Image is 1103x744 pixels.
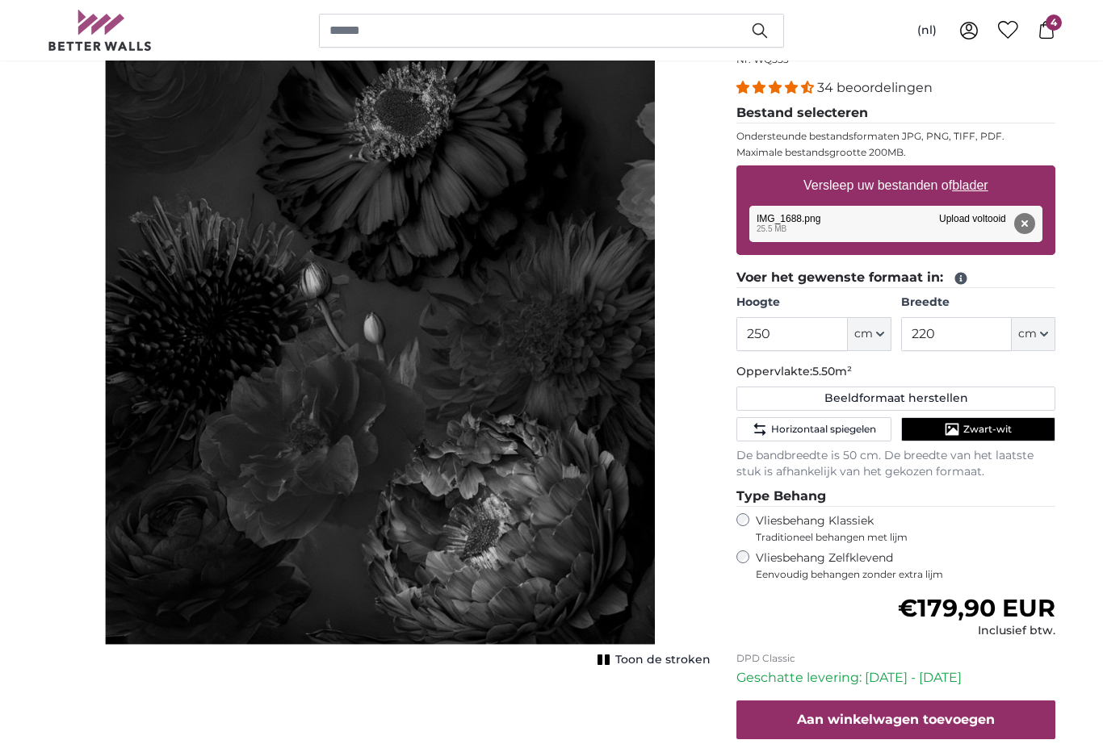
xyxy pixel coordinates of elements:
[1046,15,1062,31] span: 4
[736,130,1055,143] p: Ondersteunde bestandsformaten JPG, PNG, TIFF, PDF.
[854,326,873,342] span: cm
[901,417,1055,441] button: Zwart-wit
[48,10,153,51] img: Betterwalls
[898,623,1055,639] div: Inclusief btw.
[812,364,852,378] span: 5.50m²
[615,652,711,668] span: Toon de stroken
[736,417,891,441] button: Horizontaal spiegelen
[756,513,1025,544] label: Vliesbehang Klassiek
[898,593,1055,623] span: €179,90 EUR
[848,317,891,351] button: cm
[736,80,817,95] span: 4.32 stars
[901,295,1055,311] label: Breedte
[1012,317,1055,351] button: cm
[736,652,1055,665] p: DPD Classic
[736,268,1055,288] legend: Voer het gewenste formaat in:
[817,80,933,95] span: 34 beoordelingen
[736,103,1055,123] legend: Bestand selecteren
[756,568,1055,581] span: Eenvoudig behangen zonder extra lijm
[736,295,891,311] label: Hoogte
[756,531,1025,544] span: Traditioneel behangen met lijm
[104,20,655,646] img: personalised-photo
[797,712,995,727] span: Aan winkelwagen toevoegen
[736,448,1055,480] p: De bandbreedte is 50 cm. De breedte van het laatste stuk is afhankelijk van het gekozen formaat.
[736,668,1055,688] p: Geschatte levering: [DATE] - [DATE]
[736,700,1055,739] button: Aan winkelwagen toevoegen
[756,550,1055,581] label: Vliesbehang Zelfklevend
[736,387,1055,411] button: Beeldformaat herstellen
[736,487,1055,507] legend: Type Behang
[1018,326,1037,342] span: cm
[771,423,876,436] span: Horizontaal spiegelen
[963,423,1012,436] span: Zwart-wit
[736,364,1055,380] p: Oppervlakte:
[952,178,988,192] u: blader
[797,169,995,202] label: Versleep uw bestanden of
[593,649,711,671] button: Toon de stroken
[904,16,950,45] button: (nl)
[736,146,1055,159] p: Maximale bestandsgrootte 200MB.
[48,20,711,666] div: 1 of 1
